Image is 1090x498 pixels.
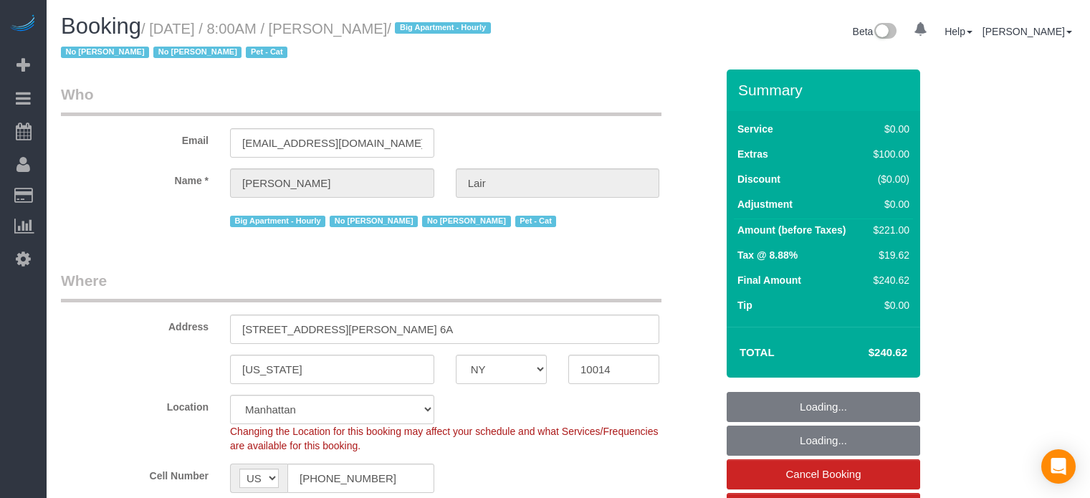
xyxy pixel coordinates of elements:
[737,147,768,161] label: Extras
[456,168,660,198] input: Last Name
[868,273,909,287] div: $240.62
[737,172,780,186] label: Discount
[246,47,287,58] span: Pet - Cat
[868,122,909,136] div: $0.00
[738,82,913,98] h3: Summary
[230,355,434,384] input: City
[61,14,141,39] span: Booking
[737,197,793,211] label: Adjustment
[153,47,242,58] span: No [PERSON_NAME]
[230,128,434,158] input: Email
[873,23,897,42] img: New interface
[868,172,909,186] div: ($0.00)
[737,298,752,312] label: Tip
[61,21,495,61] small: / [DATE] / 8:00AM / [PERSON_NAME]
[50,128,219,148] label: Email
[395,22,490,34] span: Big Apartment - Hourly
[50,464,219,483] label: Cell Number
[727,459,920,489] a: Cancel Booking
[330,216,418,227] span: No [PERSON_NAME]
[61,84,661,116] legend: Who
[740,346,775,358] strong: Total
[9,14,37,34] img: Automaid Logo
[230,426,658,451] span: Changing the Location for this booking may affect your schedule and what Services/Frequencies are...
[983,26,1072,37] a: [PERSON_NAME]
[868,223,909,237] div: $221.00
[737,248,798,262] label: Tax @ 8.88%
[61,47,149,58] span: No [PERSON_NAME]
[737,273,801,287] label: Final Amount
[230,168,434,198] input: First Name
[515,216,557,227] span: Pet - Cat
[737,223,846,237] label: Amount (before Taxes)
[868,248,909,262] div: $19.62
[568,355,659,384] input: Zip Code
[853,26,897,37] a: Beta
[868,147,909,161] div: $100.00
[287,464,434,493] input: Cell Number
[422,216,510,227] span: No [PERSON_NAME]
[868,298,909,312] div: $0.00
[50,168,219,188] label: Name *
[50,315,219,334] label: Address
[230,216,325,227] span: Big Apartment - Hourly
[737,122,773,136] label: Service
[1041,449,1076,484] div: Open Intercom Messenger
[868,197,909,211] div: $0.00
[826,347,907,359] h4: $240.62
[945,26,972,37] a: Help
[50,395,219,414] label: Location
[61,270,661,302] legend: Where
